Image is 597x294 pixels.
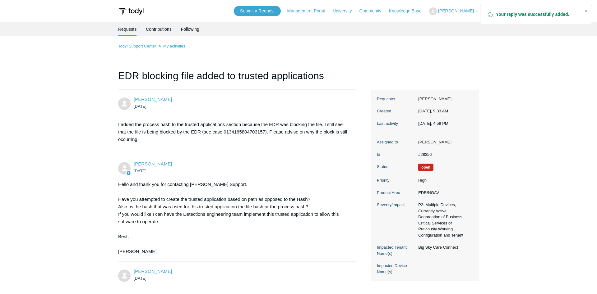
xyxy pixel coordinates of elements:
[377,164,415,170] dt: Status
[496,11,579,18] strong: Your reply was successfully added.
[234,6,281,16] a: Submit a Request
[418,164,433,171] span: We are working on a response for you
[146,22,172,36] a: Contributions
[377,120,415,127] dt: Last activity
[377,202,415,208] dt: Severity/Impact
[377,190,415,196] dt: Product Area
[134,269,172,274] span: Thomas Bickford
[118,22,137,36] li: Requests
[287,8,331,14] a: Management Portal
[134,104,146,109] time: 09/24/2025, 09:33
[359,8,388,14] a: Community
[415,152,473,158] dd: #28356
[118,181,350,255] div: Hello and thank you for contacting [PERSON_NAME] Support. Have you attempted to create the truste...
[415,96,473,102] dd: [PERSON_NAME]
[377,244,415,256] dt: Impacted Tenant Name(s)
[134,169,146,173] time: 09/24/2025, 09:56
[415,190,473,196] dd: EDR/NGAV
[415,244,473,251] dd: Big Sky Care Connect
[377,263,415,275] dt: Impacted Device Name(s)
[418,109,448,113] time: 09/24/2025, 09:33
[389,8,428,14] a: Knowledge Base
[415,139,473,145] dd: [PERSON_NAME]
[429,7,479,15] button: [PERSON_NAME]
[118,6,145,17] img: Todyl Support Center Help Center home page
[418,121,448,126] time: 09/25/2025, 16:59
[134,161,172,166] a: [PERSON_NAME]
[377,177,415,183] dt: Priority
[438,8,474,13] span: [PERSON_NAME]
[377,96,415,102] dt: Requester
[134,97,172,102] span: Thomas Bickford
[415,263,473,269] dd: —
[118,44,157,48] li: Todyl Support Center
[415,202,473,238] dd: P2: Multiple Devices, Currently Active Degradation of Business Critical Services of Previously Wo...
[377,139,415,145] dt: Assigned to
[582,7,590,15] div: Close
[134,161,172,166] span: Kris Haire
[415,177,473,183] dd: High
[377,108,415,114] dt: Created
[157,44,185,48] li: My activities
[333,8,358,14] a: University
[377,152,415,158] dt: Id
[134,97,172,102] a: [PERSON_NAME]
[118,44,156,48] a: Todyl Support Center
[134,269,172,274] a: [PERSON_NAME]
[118,68,356,90] h1: EDR blocking file added to trusted applications
[134,276,146,281] time: 09/24/2025, 10:05
[163,44,185,48] a: My activities
[118,121,350,143] p: I added the process hash to the trusted applications section because the EDR was blocking the fil...
[181,22,199,36] a: Following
